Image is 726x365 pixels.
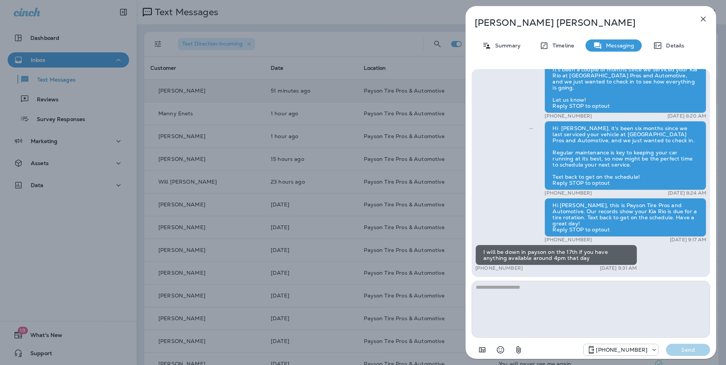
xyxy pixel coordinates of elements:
button: Add in a premade template [475,342,490,357]
div: Hi [PERSON_NAME], this is Payson Tire Pros and Automotive. Our records show your Kia Rio is due f... [544,198,706,237]
p: [DATE] 9:17 AM [670,237,706,243]
p: Details [662,42,684,49]
div: +1 (928) 260-4498 [584,345,658,354]
div: Hi [PERSON_NAME], it's been six months since we last serviced your vehicle at [GEOGRAPHIC_DATA] P... [544,121,706,190]
p: [DATE] 8:20 AM [668,113,706,119]
p: [PERSON_NAME] [PERSON_NAME] [475,17,682,28]
p: [PHONE_NUMBER] [475,265,523,271]
div: Hi [PERSON_NAME], It’s been a couple of months since we serviced your Kia Rio at [GEOGRAPHIC_DATA... [544,50,706,113]
p: [DATE] 8:24 AM [668,190,706,196]
div: I will be down in payson on the 17th if you have anything available around 4pm that day [475,245,637,265]
p: [PHONE_NUMBER] [544,113,592,119]
p: Messaging [602,42,634,49]
p: [PHONE_NUMBER] [544,190,592,196]
span: Sent [529,124,533,131]
p: [DATE] 9:31 AM [600,265,637,271]
p: Summary [491,42,521,49]
p: [PHONE_NUMBER] [544,237,592,243]
p: Timeline [549,42,574,49]
p: [PHONE_NUMBER] [596,347,647,353]
button: Select an emoji [493,342,508,357]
